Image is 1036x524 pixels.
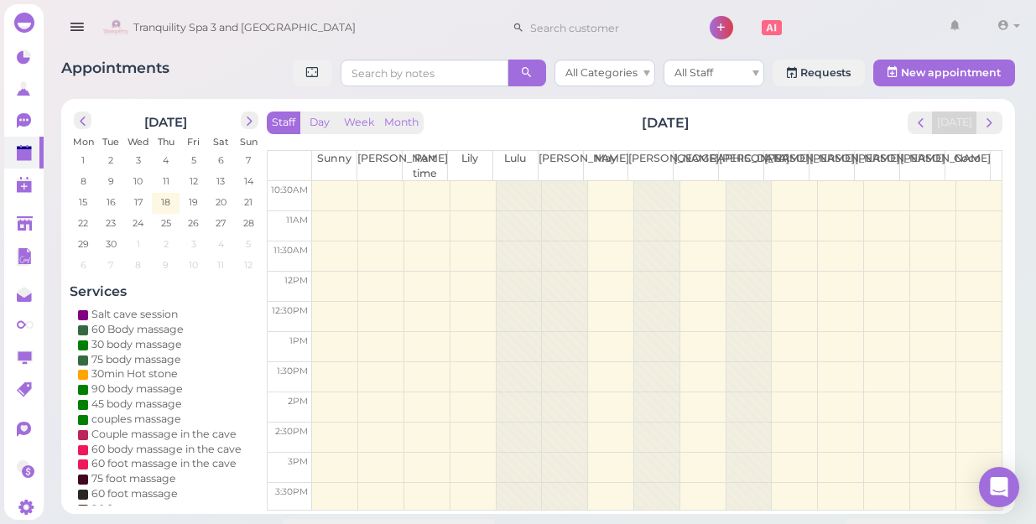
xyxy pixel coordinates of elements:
span: 17 [133,195,144,210]
span: 1 [80,153,86,168]
span: 11am [286,215,308,226]
span: 7 [245,153,253,168]
span: 12pm [284,275,308,286]
span: 29 [76,236,91,252]
div: 60 Body massage [91,322,184,337]
h2: [DATE] [642,113,690,132]
th: [PERSON_NAME] [854,151,899,181]
span: Tranquility Spa 3 and [GEOGRAPHIC_DATA] [133,4,356,51]
button: Week [339,112,380,134]
span: 1 [135,236,142,252]
span: 1:30pm [277,366,308,376]
span: 1pm [289,335,308,346]
h2: [DATE] [145,112,188,130]
span: 10:30am [271,184,308,195]
th: Coco [945,151,990,181]
th: May [583,151,628,181]
span: Fri [187,136,200,148]
span: Sat [213,136,229,148]
div: 30min Hot stone [91,366,178,381]
th: [PERSON_NAME] [538,151,583,181]
button: Month [379,112,424,134]
span: 24 [132,215,146,231]
th: Sunny [312,151,357,181]
a: Requests [773,60,865,86]
span: Sun [240,136,258,148]
span: 12 [243,257,255,272]
span: 12:30pm [272,305,308,316]
button: New appointment [873,60,1015,86]
span: 9 [107,174,116,189]
span: 5 [245,236,253,252]
span: 12 [188,174,200,189]
span: 26 [186,215,200,231]
span: Tue [102,136,119,148]
th: [GEOGRAPHIC_DATA] [674,151,719,181]
span: 2 [107,153,115,168]
div: 90 body massage [91,381,183,397]
span: 8 [79,174,88,189]
span: 5 [190,153,198,168]
span: 30 [104,236,118,252]
div: 60 foot massage in the cave [91,456,237,471]
div: 90 foot massage [91,501,178,516]
span: 10 [133,174,145,189]
span: Appointments [61,59,169,76]
span: 14 [242,174,255,189]
button: Staff [267,112,300,134]
span: 2pm [288,396,308,407]
th: Lily [447,151,492,181]
div: 75 body massage [91,352,181,367]
div: 45 body massage [91,397,182,412]
span: Thu [158,136,174,148]
span: 20 [214,195,228,210]
span: 11 [161,174,171,189]
span: 6 [79,257,88,272]
th: Lulu [492,151,538,181]
button: [DATE] [932,112,977,134]
span: 15 [77,195,89,210]
span: Wed [128,136,149,148]
th: [PERSON_NAME] [899,151,945,181]
span: 3 [190,236,198,252]
input: Search customer [524,14,687,41]
th: [PERSON_NAME] [764,151,810,181]
div: 30 body massage [91,337,182,352]
span: 21 [243,195,255,210]
span: 2 [162,236,170,252]
th: [PERSON_NAME] [628,151,674,181]
span: Mon [73,136,94,148]
span: 22 [76,215,90,231]
span: 18 [159,195,172,210]
span: 13 [216,174,227,189]
div: Salt cave session [91,307,178,322]
span: 6 [216,153,226,168]
span: All Categories [565,66,638,79]
div: couples massage [91,412,181,427]
span: 3:30pm [275,486,308,497]
div: Open Intercom Messenger [979,467,1019,507]
th: [PERSON_NAME] [809,151,854,181]
span: 16 [105,195,117,210]
span: 27 [215,215,228,231]
span: 11:30am [273,245,308,256]
span: 11 [216,257,226,272]
span: 8 [134,257,143,272]
span: 2:30pm [275,426,308,437]
span: 3 [134,153,143,168]
input: Search by notes [341,60,508,86]
span: 25 [159,215,173,231]
span: All Staff [674,66,713,79]
button: next [241,112,258,129]
button: next [976,112,1002,134]
th: Part time [403,151,448,181]
th: [PERSON_NAME] [357,151,403,181]
button: prev [908,112,934,134]
span: 10 [187,257,200,272]
span: 28 [242,215,256,231]
span: 3pm [288,456,308,467]
div: 60 foot massage [91,486,178,501]
span: 4 [161,153,170,168]
span: 4 [216,236,226,252]
span: New appointment [901,66,1001,79]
